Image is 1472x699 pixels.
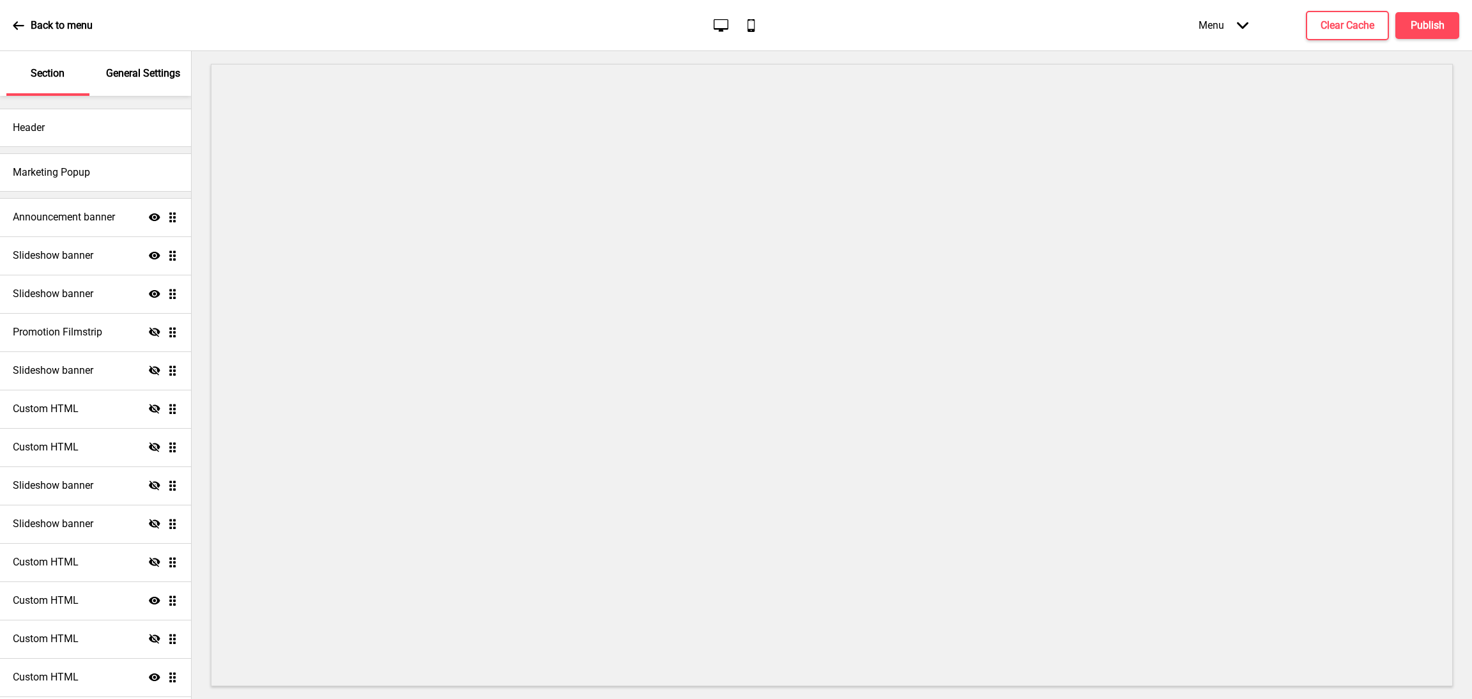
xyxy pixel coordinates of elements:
p: Back to menu [31,19,93,33]
h4: Header [13,121,45,135]
h4: Custom HTML [13,555,79,569]
h4: Promotion Filmstrip [13,325,102,339]
h4: Slideshow banner [13,287,93,301]
button: Clear Cache [1306,11,1389,40]
h4: Announcement banner [13,210,115,224]
button: Publish [1395,12,1459,39]
h4: Slideshow banner [13,364,93,378]
a: Back to menu [13,8,93,43]
h4: Marketing Popup [13,165,90,180]
h4: Slideshow banner [13,479,93,493]
h4: Slideshow banner [13,517,93,531]
p: General Settings [106,66,180,81]
h4: Publish [1411,19,1445,33]
h4: Custom HTML [13,440,79,454]
div: Menu [1186,6,1261,44]
h4: Custom HTML [13,632,79,646]
h4: Custom HTML [13,402,79,416]
h4: Slideshow banner [13,249,93,263]
h4: Custom HTML [13,670,79,684]
h4: Clear Cache [1321,19,1374,33]
p: Section [31,66,65,81]
h4: Custom HTML [13,594,79,608]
